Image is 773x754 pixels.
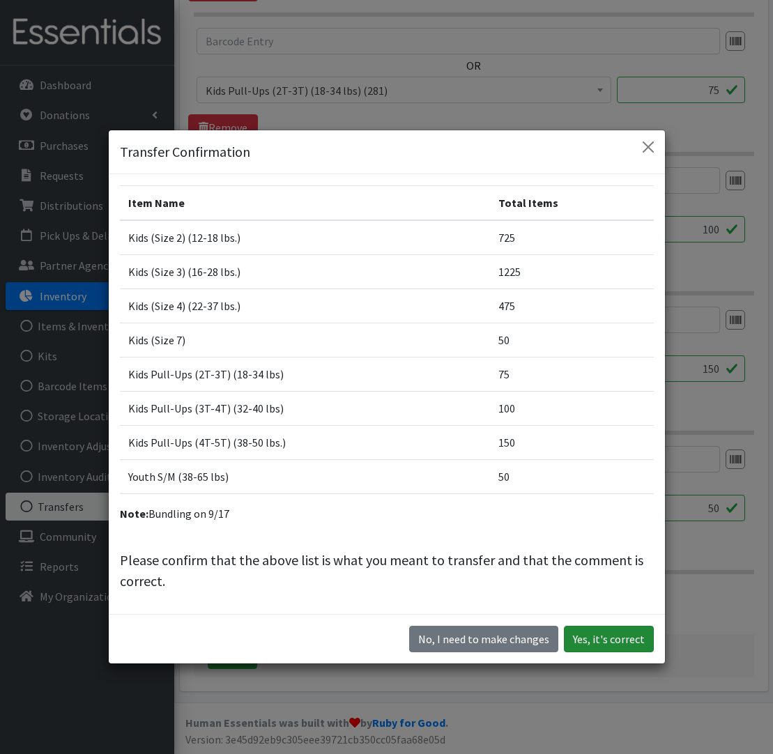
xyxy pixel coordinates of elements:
td: Kids (Size 3) (16-28 lbs.) [120,254,491,288]
td: 475 [490,288,653,323]
td: 50 [490,323,653,357]
td: Kids Pull-Ups (3T-4T) (32-40 lbs) [120,391,491,425]
p: Bundling on 9/17 [120,505,654,522]
p: Please confirm that the above list is what you meant to transfer and that the comment is correct. [120,550,654,592]
td: Kids Pull-Ups (4T-5T) (38-50 lbs.) [120,425,491,459]
td: 1225 [490,254,653,288]
td: 725 [490,220,653,255]
td: Kids (Size 2) (12-18 lbs.) [120,220,491,255]
strong: Note: [120,507,148,521]
td: Kids Pull-Ups (2T-3T) (18-34 lbs) [120,357,491,391]
button: Close [637,136,659,158]
th: Item Name [120,185,491,220]
td: Kids (Size 4) (22-37 lbs.) [120,288,491,323]
button: No I need to make changes [409,626,558,652]
td: Youth S/M (38-65 lbs) [120,459,491,493]
td: 100 [490,391,653,425]
td: 75 [490,357,653,391]
h5: Transfer Confirmation [120,141,250,162]
td: Kids (Size 7) [120,323,491,357]
button: Yes, it's correct [564,626,654,652]
th: Total Items [490,185,653,220]
td: 50 [490,459,653,493]
td: 150 [490,425,653,459]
